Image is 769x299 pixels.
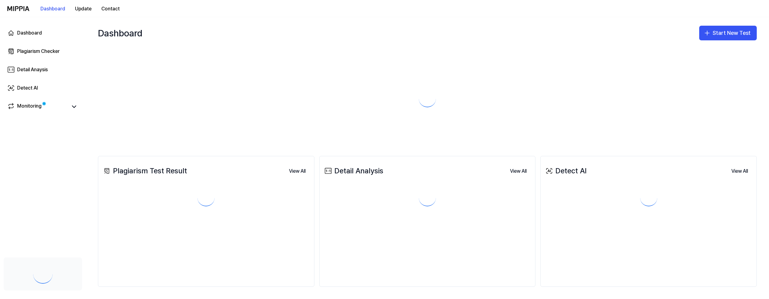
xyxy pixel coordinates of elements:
a: Plagiarism Checker [4,44,82,59]
div: Plagiarism Checker [17,48,60,55]
div: Dashboard [17,29,42,37]
div: Monitoring [17,102,42,111]
button: Contact [96,3,125,15]
a: Dashboard [4,26,82,40]
button: View All [726,165,753,177]
div: Plagiarism Test Result [102,165,187,177]
div: Detect AI [17,84,38,92]
a: Update [70,0,96,17]
a: Monitoring [7,102,67,111]
div: Detail Analysis [323,165,383,177]
button: View All [505,165,531,177]
a: Detail Anaysis [4,62,82,77]
button: Start New Test [699,26,757,40]
img: logo [7,6,29,11]
div: Detail Anaysis [17,66,48,73]
a: Detect AI [4,81,82,95]
button: Update [70,3,96,15]
button: Dashboard [36,3,70,15]
div: Dashboard [98,23,142,43]
div: Detect AI [544,165,587,177]
button: View All [284,165,310,177]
